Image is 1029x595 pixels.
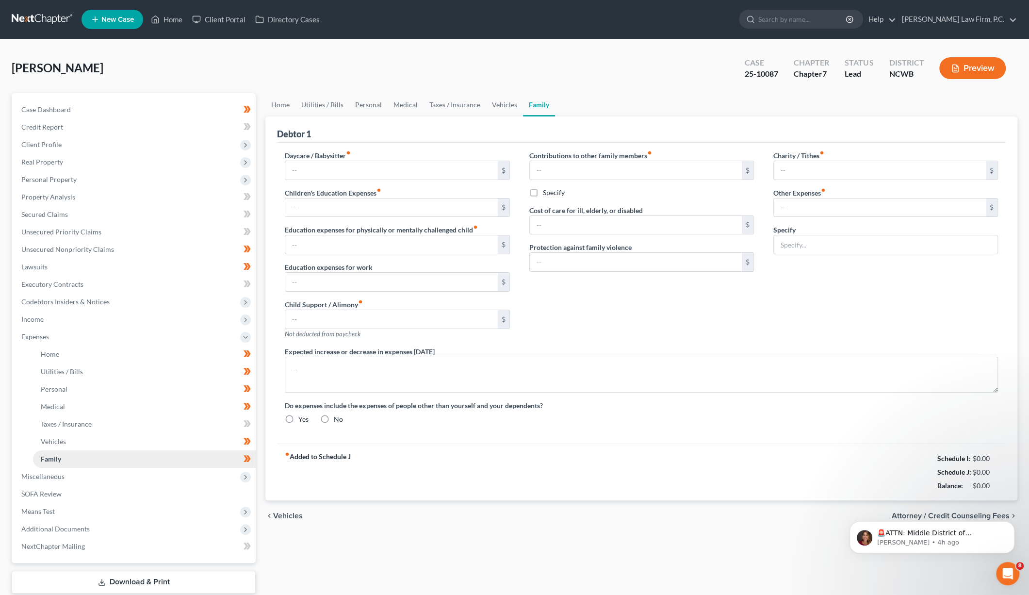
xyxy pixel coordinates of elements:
[794,57,829,68] div: Chapter
[821,188,826,193] i: fiber_manual_record
[285,330,360,338] span: Not deducted from paycheck
[543,188,565,198] label: Specify
[295,93,349,116] a: Utilities / Bills
[973,467,998,477] div: $0.00
[14,538,256,555] a: NextChapter Mailing
[21,490,62,498] span: SOFA Review
[285,235,497,254] input: --
[939,57,1006,79] button: Preview
[822,69,827,78] span: 7
[41,420,92,428] span: Taxes / Insurance
[742,161,753,180] div: $
[845,68,873,80] div: Lead
[473,225,478,230] i: fiber_manual_record
[187,11,250,28] a: Client Portal
[21,507,55,515] span: Means Test
[41,367,83,376] span: Utilities / Bills
[835,501,1029,569] iframe: Intercom notifications message
[14,223,256,241] a: Unsecured Priority Claims
[285,299,363,310] label: Child Support / Alimony
[21,297,110,306] span: Codebtors Insiders & Notices
[41,385,67,393] span: Personal
[14,241,256,258] a: Unsecured Nonpriority Claims
[996,562,1019,585] iframe: Intercom live chat
[864,11,896,28] a: Help
[773,225,796,235] label: Specify
[819,150,824,155] i: fiber_manual_record
[774,198,986,217] input: --
[277,128,311,140] div: Debtor 1
[523,93,555,116] a: Family
[41,402,65,411] span: Medical
[285,400,998,411] label: Do expenses include the expenses of people other than yourself and your dependents?
[346,150,351,155] i: fiber_manual_record
[498,273,509,291] div: $
[897,11,1017,28] a: [PERSON_NAME] Law Firm, P.C.
[265,512,303,520] button: chevron_left Vehicles
[530,253,742,271] input: --
[21,280,83,288] span: Executory Contracts
[758,10,847,28] input: Search by name...
[774,161,986,180] input: --
[424,93,486,116] a: Taxes / Insurance
[937,468,971,476] strong: Schedule J:
[298,414,309,424] label: Yes
[334,414,343,424] label: No
[21,210,68,218] span: Secured Claims
[285,161,497,180] input: --
[530,216,742,234] input: --
[773,188,826,198] label: Other Expenses
[973,454,998,463] div: $0.00
[33,433,256,450] a: Vehicles
[285,310,497,329] input: --
[937,454,970,463] strong: Schedule I:
[250,11,325,28] a: Directory Cases
[388,93,424,116] a: Medical
[14,101,256,118] a: Case Dashboard
[14,206,256,223] a: Secured Claims
[529,205,643,215] label: Cost of care for ill, elderly, or disabled
[486,93,523,116] a: Vehicles
[21,332,49,341] span: Expenses
[21,472,65,480] span: Miscellaneous
[285,273,497,291] input: --
[973,481,998,491] div: $0.00
[33,380,256,398] a: Personal
[14,485,256,503] a: SOFA Review
[498,235,509,254] div: $
[21,542,85,550] span: NextChapter Mailing
[21,263,48,271] span: Lawsuits
[101,16,134,23] span: New Case
[21,228,101,236] span: Unsecured Priority Claims
[745,68,778,80] div: 25-10087
[265,93,295,116] a: Home
[285,150,351,161] label: Daycare / Babysitter
[265,512,273,520] i: chevron_left
[358,299,363,304] i: fiber_manual_record
[21,315,44,323] span: Income
[33,346,256,363] a: Home
[774,235,997,254] input: Specify...
[285,452,290,457] i: fiber_manual_record
[33,363,256,380] a: Utilities / Bills
[273,512,303,520] span: Vehicles
[285,225,478,235] label: Education expenses for physically or mentally challenged child
[21,193,75,201] span: Property Analysis
[498,310,509,329] div: $
[794,68,829,80] div: Chapter
[21,140,62,149] span: Client Profile
[14,276,256,293] a: Executory Contracts
[986,198,997,217] div: $
[21,245,114,253] span: Unsecured Nonpriority Claims
[889,57,924,68] div: District
[845,57,873,68] div: Status
[21,123,63,131] span: Credit Report
[12,61,103,75] span: [PERSON_NAME]
[745,57,778,68] div: Case
[285,347,435,357] label: Expected increase or decrease in expenses [DATE]
[285,452,351,493] strong: Added to Schedule J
